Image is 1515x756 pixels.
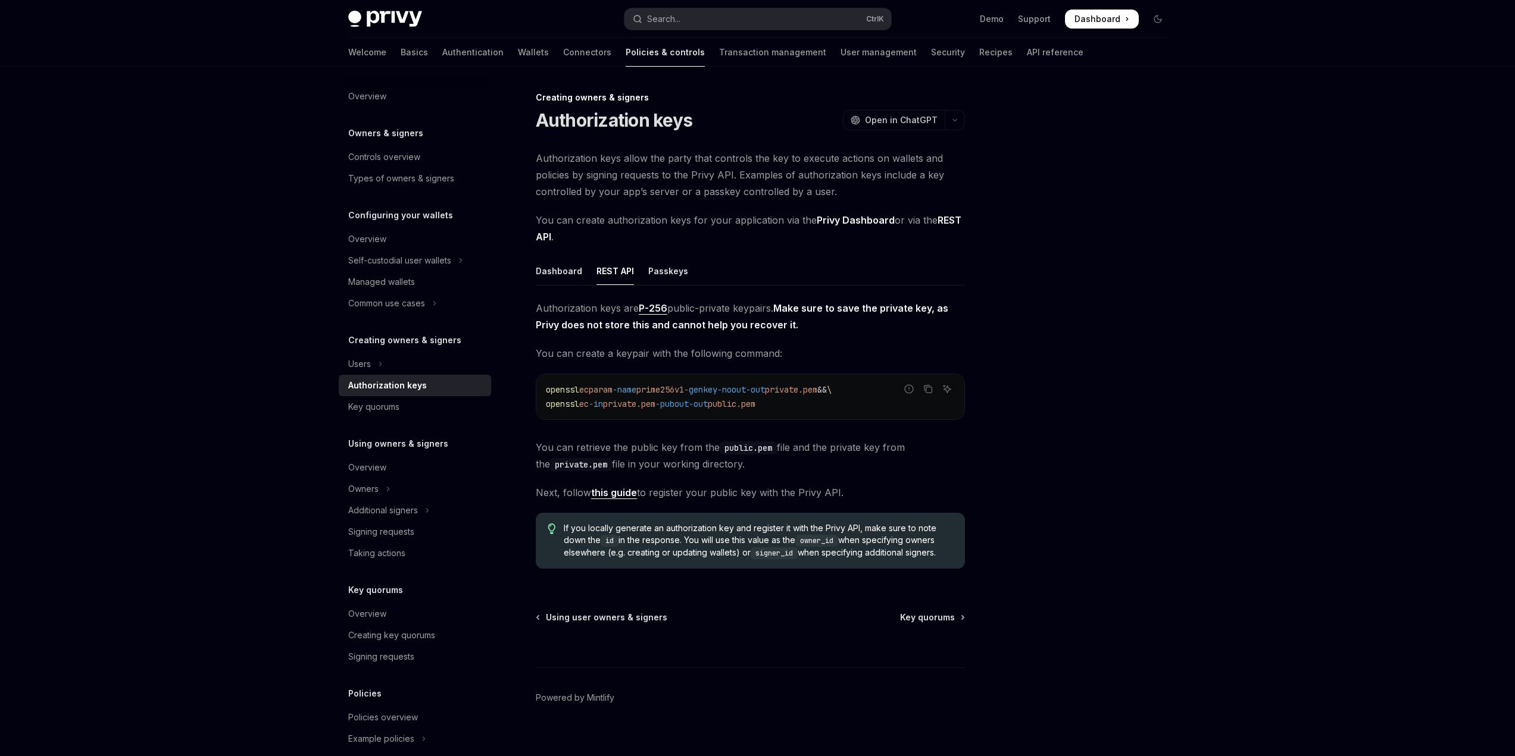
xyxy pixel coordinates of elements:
button: Toggle Users section [339,353,491,375]
div: Controls overview [348,150,420,164]
a: Authentication [442,38,504,67]
span: prime256v1 [636,384,684,395]
span: private.pem [765,384,817,395]
div: REST API [596,257,634,285]
span: Key quorums [900,611,955,623]
span: You can create authorization keys for your application via the or via the . [536,212,965,245]
div: Common use cases [348,296,425,310]
a: Overview [339,603,491,625]
div: Policies overview [348,710,418,724]
a: Connectors [563,38,611,67]
a: Overview [339,228,491,250]
h1: Authorization keys [536,109,693,131]
div: Overview [348,232,386,246]
a: Wallets [518,38,549,67]
span: public.pem [708,399,755,409]
code: owner_id [795,535,838,547]
span: openssl [546,384,579,395]
button: Toggle Self-custodial user wallets section [339,250,491,271]
div: Passkeys [648,257,688,285]
div: Signing requests [348,650,414,664]
div: Dashboard [536,257,582,285]
div: Example policies [348,732,414,746]
span: && [817,384,827,395]
div: Signing requests [348,525,414,539]
span: -pubout [655,399,689,409]
div: Additional signers [348,503,418,517]
span: You can create a keypair with the following command: [536,345,965,362]
a: Using user owners & signers [537,611,667,623]
span: You can retrieve the public key from the file and the private key from the file in your working d... [536,439,965,472]
a: Basics [401,38,428,67]
div: Key quorums [348,400,399,414]
h5: Policies [348,686,382,701]
span: Using user owners & signers [546,611,667,623]
span: ec [579,399,589,409]
a: Taking actions [339,542,491,564]
a: API reference [1027,38,1083,67]
div: Taking actions [348,546,405,560]
code: signer_id [751,547,798,559]
a: Managed wallets [339,271,491,293]
a: Authorization keys [339,375,491,396]
button: Toggle dark mode [1148,10,1167,29]
a: Policies & controls [626,38,705,67]
a: Controls overview [339,146,491,168]
button: Toggle Additional signers section [339,500,491,521]
button: Toggle Common use cases section [339,293,491,314]
div: Overview [348,89,386,103]
a: Creating key quorums [339,625,491,646]
a: this guide [591,487,637,499]
span: Ctrl K [866,14,884,24]
code: private.pem [550,458,612,471]
h5: Creating owners & signers [348,333,461,347]
h5: Using owners & signers [348,437,448,451]
a: Dashboard [1065,10,1139,29]
a: Key quorums [339,396,491,418]
button: Open in ChatGPT [843,110,945,130]
h5: Owners & signers [348,126,423,140]
div: Owners [348,482,379,496]
button: Copy the contents from the code block [920,381,936,397]
a: Recipes [979,38,1013,67]
span: Authorization keys are public-private keypairs. [536,300,965,333]
span: Open in ChatGPT [865,114,938,126]
span: -in [589,399,603,409]
div: Creating key quorums [348,628,435,642]
img: dark logo [348,11,422,27]
div: Creating owners & signers [536,92,965,103]
a: Security [931,38,965,67]
div: Overview [348,607,386,621]
div: Self-custodial user wallets [348,253,451,268]
span: -noout [717,384,746,395]
a: Signing requests [339,521,491,542]
div: Authorization keys [348,378,427,393]
button: Open search [624,8,891,30]
a: Types of owners & signers [339,168,491,189]
a: Key quorums [900,611,964,623]
span: openssl [546,399,579,409]
button: Ask AI [939,381,955,397]
h5: Key quorums [348,583,403,597]
a: User management [841,38,917,67]
span: \ [827,384,832,395]
span: private.pem [603,399,655,409]
a: Demo [980,13,1004,25]
span: -out [746,384,765,395]
a: Signing requests [339,646,491,667]
a: P-256 [639,302,667,315]
button: Report incorrect code [901,381,917,397]
a: Overview [339,86,491,107]
h5: Configuring your wallets [348,208,453,222]
div: Types of owners & signers [348,171,454,186]
button: Toggle Owners section [339,478,491,500]
div: Search... [647,12,680,26]
button: Toggle Example policies section [339,728,491,749]
svg: Tip [548,523,556,534]
a: Policies overview [339,707,491,728]
div: Overview [348,460,386,475]
span: Next, follow to register your public key with the Privy API. [536,484,965,501]
span: Dashboard [1074,13,1120,25]
span: If you locally generate an authorization key and register it with the Privy API, make sure to not... [564,522,952,559]
strong: Privy Dashboard [817,214,895,226]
